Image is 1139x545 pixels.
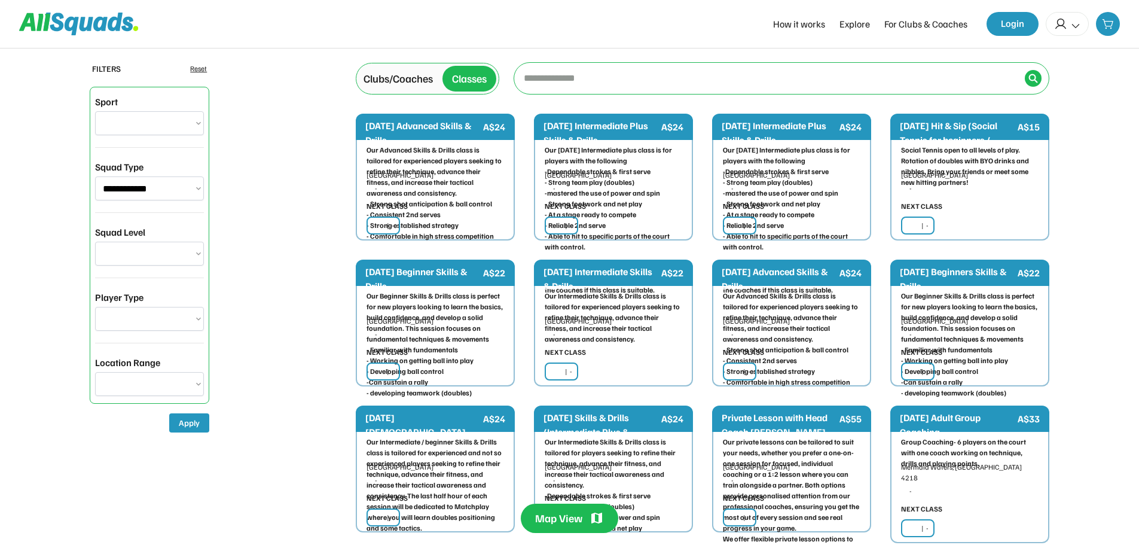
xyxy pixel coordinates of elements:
[545,462,682,473] div: [GEOGRAPHIC_DATA]
[365,264,481,293] div: [DATE] Beginner Skills & Drills
[907,367,917,377] img: yH5BAEAAAAALAAAAAABAAEAAAIBRAA7
[372,367,382,377] img: yH5BAEAAAAALAAAAAABAAEAAAIBRAA7
[551,221,560,231] img: yH5BAEAAAAALAAAAAABAAEAAAIBRAA7
[921,366,929,377] div: | -
[367,437,504,534] div: Our Intermediate / beginner Skills & Drills class is tailored for experienced and not so experien...
[1028,74,1038,83] img: Icon%20%2838%29.svg
[483,266,505,280] div: A$22
[375,475,504,486] div: -
[565,220,572,231] div: | -
[1018,266,1040,280] div: A$22
[723,201,764,212] div: NEXT CLASS
[95,160,143,174] div: Squad Type
[773,17,825,31] div: How it works
[909,486,1039,497] div: -
[545,493,586,504] div: NEXT CLASS
[553,183,682,194] div: -
[543,264,659,293] div: [DATE] Intermediate Skills & Drills
[565,366,572,377] div: | -
[901,201,942,212] div: NEXT CLASS
[551,367,560,377] img: yH5BAEAAAAALAAAAAABAAEAAAIBRAA7
[545,291,682,345] div: Our Intermediate Skills & Drills class is tailored for experienced players seeking to refine thei...
[365,118,481,147] div: [DATE] Advanced Skills & Drills
[900,264,1015,293] div: [DATE] Beginners Skills & Drills
[372,221,382,231] img: yH5BAEAAAAALAAAAAABAAEAAAIBRAA7
[452,71,487,87] div: Classes
[723,170,860,181] div: [GEOGRAPHIC_DATA]
[661,120,683,134] div: A$24
[95,290,143,305] div: Player Type
[375,183,504,194] div: -
[722,118,837,147] div: [DATE] Intermediate Plus Skills & Drills
[661,266,683,280] div: A$22
[723,145,860,296] div: Our [DATE] Intermediate plus class is for players with the following -Dependable strokes & first ...
[839,120,862,134] div: A$24
[545,145,682,296] div: Our [DATE] Intermediate plus class is for players with the following -Dependable strokes & first ...
[543,410,659,453] div: [DATE] Skills & Drills (Intermediate Plus & Intermediate)
[95,225,145,239] div: Squad Level
[1018,412,1040,426] div: A$33
[365,410,481,453] div: [DATE] [DEMOGRAPHIC_DATA] Group Lesson + Matchplay
[367,170,504,181] div: [GEOGRAPHIC_DATA]
[387,366,394,377] div: | -
[92,62,121,75] div: FILTERS
[987,12,1039,36] button: Login
[731,183,860,194] div: -
[545,316,682,327] div: [GEOGRAPHIC_DATA]
[901,316,1039,327] div: [GEOGRAPHIC_DATA]
[483,412,505,426] div: A$24
[367,316,504,327] div: [GEOGRAPHIC_DATA]
[723,347,764,358] div: NEXT CLASS
[367,201,408,212] div: NEXT CLASS
[901,170,1039,181] div: [GEOGRAPHIC_DATA]
[901,437,1039,469] div: Group Coaching- 6 players on the court with one coach working on technique, drills and playing po...
[723,316,860,327] div: [GEOGRAPHIC_DATA]
[1018,120,1040,134] div: A$15
[722,410,837,439] div: Private Lesson with Head Coach [PERSON_NAME]
[901,291,1039,398] div: Our Beginner Skills & Drills class is perfect for new players looking to learn the basics, build ...
[731,475,860,486] div: -
[909,329,1039,340] div: -
[387,220,394,231] div: | -
[729,221,738,231] img: yH5BAEAAAAALAAAAAABAAEAAAIBRAA7
[839,17,870,31] div: Explore
[553,475,682,486] div: -
[545,170,682,181] div: [GEOGRAPHIC_DATA]
[367,291,504,398] div: Our Beginner Skills & Drills class is perfect for new players looking to learn the basics, build ...
[901,145,1039,188] div: Social Tennis open to all levels of play. Rotation of doubles with BYO drinks and nibbles. Bring ...
[729,367,738,377] img: yH5BAEAAAAALAAAAAABAAEAAAIBRAA7
[367,462,504,473] div: [GEOGRAPHIC_DATA]
[722,264,837,293] div: [DATE] Advanced Skills & Drills
[545,201,586,212] div: NEXT CLASS
[535,511,582,526] div: Map View
[743,220,750,231] div: | -
[884,17,967,31] div: For Clubs & Coaches
[169,413,209,433] button: Apply
[907,221,917,231] img: yH5BAEAAAAALAAAAAABAAEAAAIBRAA7
[367,145,504,242] div: Our Advanced Skills & Drills class is tailored for experienced players seeking to refine their te...
[364,71,433,87] div: Clubs/Coaches
[553,329,682,340] div: -
[95,95,118,109] div: Sport
[839,266,862,280] div: A$24
[900,118,1015,162] div: [DATE] Hit & Sip (Social Tennis for beginners / Intermediate)
[900,410,1015,439] div: [DATE] Adult Group Coaching
[921,220,929,231] div: | -
[375,329,504,340] div: -
[483,120,505,134] div: A$24
[661,412,683,426] div: A$24
[839,412,862,426] div: A$55
[723,493,764,504] div: NEXT CLASS
[723,462,860,473] div: [GEOGRAPHIC_DATA]
[190,63,207,74] div: Reset
[367,347,408,358] div: NEXT CLASS
[909,183,1039,194] div: -
[95,355,160,370] div: Location Range
[723,291,860,388] div: Our Advanced Skills & Drills class is tailored for experienced players seeking to refine their te...
[743,366,750,377] div: | -
[901,462,1039,483] div: Mermaid Waters, [GEOGRAPHIC_DATA] 4218
[543,118,659,147] div: [DATE] Intermediate Plus Skills & Drills
[545,347,586,358] div: NEXT CLASS
[731,329,860,340] div: -
[901,347,942,358] div: NEXT CLASS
